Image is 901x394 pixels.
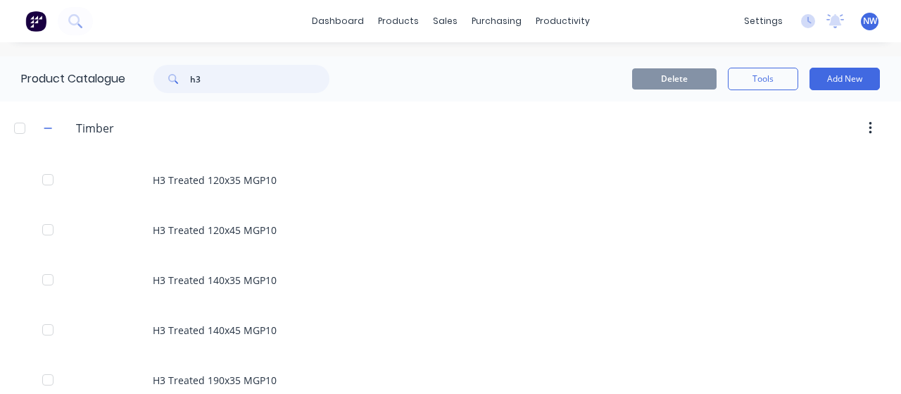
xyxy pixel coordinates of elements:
[728,68,798,90] button: Tools
[190,65,329,93] input: Search...
[737,11,790,32] div: settings
[371,11,426,32] div: products
[426,11,465,32] div: sales
[863,15,877,27] span: NW
[25,11,46,32] img: Factory
[76,120,243,137] input: Enter category name
[809,68,880,90] button: Add New
[529,11,597,32] div: productivity
[632,68,717,90] button: Delete
[305,11,371,32] a: dashboard
[465,11,529,32] div: purchasing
